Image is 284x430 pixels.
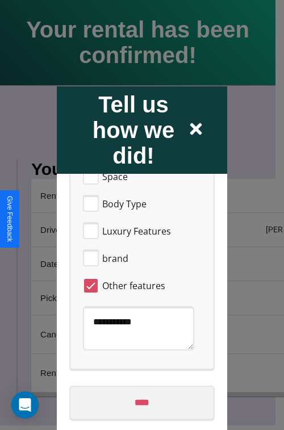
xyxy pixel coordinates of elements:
span: Luxury Features [102,224,171,237]
span: Body Type [102,197,147,210]
span: brand [102,251,128,265]
div: Open Intercom Messenger [11,391,39,419]
span: Other features [102,278,165,292]
h2: Tell us how we did! [80,91,187,168]
span: Space [102,169,128,183]
div: Give Feedback [6,196,14,242]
